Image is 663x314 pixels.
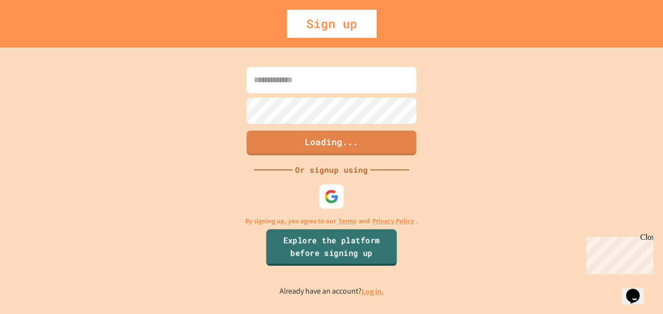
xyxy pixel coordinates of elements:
p: By signing up, you agree to our and . [245,216,418,226]
p: Already have an account? [280,285,384,297]
a: Explore the platform before signing up [266,229,397,266]
div: Chat with us now!Close [4,4,67,62]
a: Log in. [362,286,384,297]
div: Sign up [287,10,377,38]
iframe: chat widget [582,233,653,274]
a: Terms [338,216,356,226]
button: Loading... [247,131,416,155]
div: Or signup using [293,164,370,176]
a: Privacy Policy [372,216,414,226]
img: google-icon.svg [324,189,339,204]
iframe: chat widget [622,275,653,304]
